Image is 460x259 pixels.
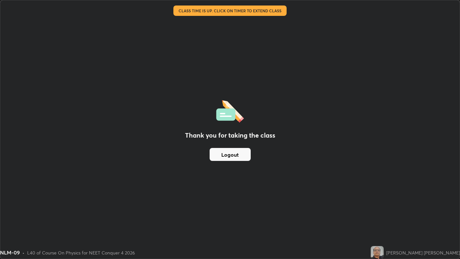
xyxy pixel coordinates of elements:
[22,249,25,256] div: •
[216,98,244,123] img: offlineFeedback.1438e8b3.svg
[27,249,135,256] div: L40 of Course On Physics for NEET Conquer 4 2026
[185,130,275,140] h2: Thank you for taking the class
[371,246,384,259] img: 6d8922c71edb4d2f9cf14d969731cb53.jpg
[386,249,460,256] div: [PERSON_NAME] [PERSON_NAME]
[210,148,251,161] button: Logout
